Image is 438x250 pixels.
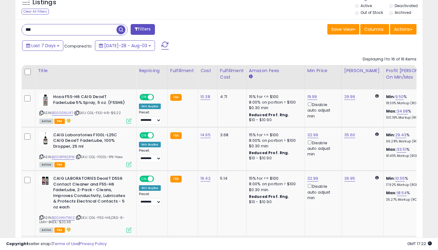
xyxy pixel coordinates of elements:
[386,147,437,158] div: %
[170,132,182,139] small: FBA
[22,9,49,14] div: Clear All Filters
[38,68,134,74] div: Title
[395,94,404,100] a: 9.50
[307,68,339,74] div: Min Price
[249,143,300,149] div: $0.30 min
[344,175,355,182] a: 36.95
[249,100,300,105] div: 8.00% on portion > $100
[39,162,53,167] span: All listings currently available for purchase on Amazon
[6,241,107,247] div: seller snap | |
[395,10,411,15] label: Archived
[39,94,132,123] div: ASIN:
[249,181,300,187] div: 8.00% on portion > $100
[390,24,416,35] button: Actions
[76,154,123,159] span: | SKU: CGL-F100L-1PK-New
[249,132,300,138] div: 15% for <= $100
[53,94,128,107] b: Hosa F5S-H6 CAIG DeoxIT FaderLube 5% Spray, 5 oz. (F5SH6)
[249,194,289,199] b: Reduced Prof. Rng.
[153,133,163,138] span: OFF
[54,119,65,124] span: FBA
[386,190,397,196] b: Max:
[386,176,437,187] div: %
[249,117,300,123] div: $10 - $10.90
[65,227,71,232] i: hazardous material
[386,132,437,144] div: %
[249,112,289,117] b: Reduced Prof. Rng.
[307,101,337,119] div: Disable auto adjust min
[249,156,300,161] div: $10 - $10.90
[249,176,300,181] div: 15% for <= $100
[249,68,302,74] div: Amazon Fees
[395,3,418,8] label: Deactivated
[386,139,437,144] p: 66.28% Markup (ROI)
[386,146,397,152] b: Max:
[249,74,253,80] small: Amazon Fees.
[170,68,195,74] div: Fulfillment
[140,133,148,138] span: ON
[307,175,318,182] a: 32.99
[360,24,389,35] button: Columns
[386,190,437,202] div: %
[220,132,242,138] div: 3.68
[386,116,437,120] p: 100.19% Markup (ROI)
[386,109,437,120] div: %
[249,105,300,111] div: $0.30 min
[307,132,318,138] a: 32.99
[307,183,337,201] div: Disable auto adjust min
[95,40,155,51] button: [DATE]-28 - Aug-03
[386,101,437,105] p: 18.30% Markup (ROI)
[153,95,163,100] span: OFF
[52,110,73,116] a: B00006LVF1
[395,132,407,138] a: 29.43
[397,146,407,153] a: 33.51
[139,104,161,109] div: Win BuyBox
[104,43,147,49] span: [DATE]-28 - Aug-03
[170,176,182,182] small: FBA
[53,176,128,211] b: CAIG LABORATORIES DeoxIT D5S6 Contact Cleaner and F5S-H6 FaderLube, 2-Pack - Cleans, Improves Con...
[307,94,317,100] a: 19.99
[39,227,53,233] span: All listings currently available for purchase on Amazon
[140,95,148,100] span: ON
[386,132,395,138] b: Min:
[200,175,211,182] a: 19.42
[397,108,408,114] a: 34.68
[39,94,52,106] img: 41LvZwdFphL._SL40_.jpg
[386,108,397,114] b: Max:
[39,132,132,166] div: ASIN:
[39,132,52,145] img: 410o3OCct2L._SL40_.jpg
[139,185,161,191] div: Win BuyBox
[344,132,355,138] a: 35.60
[139,142,161,147] div: Win BuyBox
[200,94,210,100] a: 10.38
[386,183,437,187] p: 17.92% Markup (ROI)
[153,176,163,182] span: OFF
[364,26,384,32] span: Columns
[139,68,165,74] div: Repricing
[361,3,372,8] label: Active
[220,68,244,80] div: Fulfillment Cost
[395,175,405,182] a: 10.55
[53,241,79,247] a: Terms of Use
[386,175,395,181] b: Min:
[139,110,163,124] div: Preset:
[200,68,215,74] div: Cost
[307,139,337,157] div: Disable auto adjust min
[64,43,93,49] span: Compared to:
[139,192,163,206] div: Preset:
[39,176,52,186] img: 5101E0swm1L._SL40_.jpg
[249,138,300,143] div: 8.00% on portion > $100
[170,94,182,101] small: FBA
[344,68,381,74] div: [PERSON_NAME]
[361,10,383,15] label: Out of Stock
[131,24,155,35] button: Filters
[249,199,300,205] div: $10 - $10.90
[6,241,29,247] strong: Copyright
[80,241,107,247] a: Privacy Policy
[249,150,289,155] b: Reduced Prof. Rng.
[386,94,395,100] b: Min:
[249,187,300,193] div: $0.30 min
[407,241,432,247] span: 2025-08-11 17:22 GMT
[31,43,56,49] span: Last 7 Days
[139,149,163,162] div: Preset:
[53,132,128,151] b: CAIG Laboratories F100L-L25C CAIG DeoxIT FaderLube, 100% Dropper, 25 ml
